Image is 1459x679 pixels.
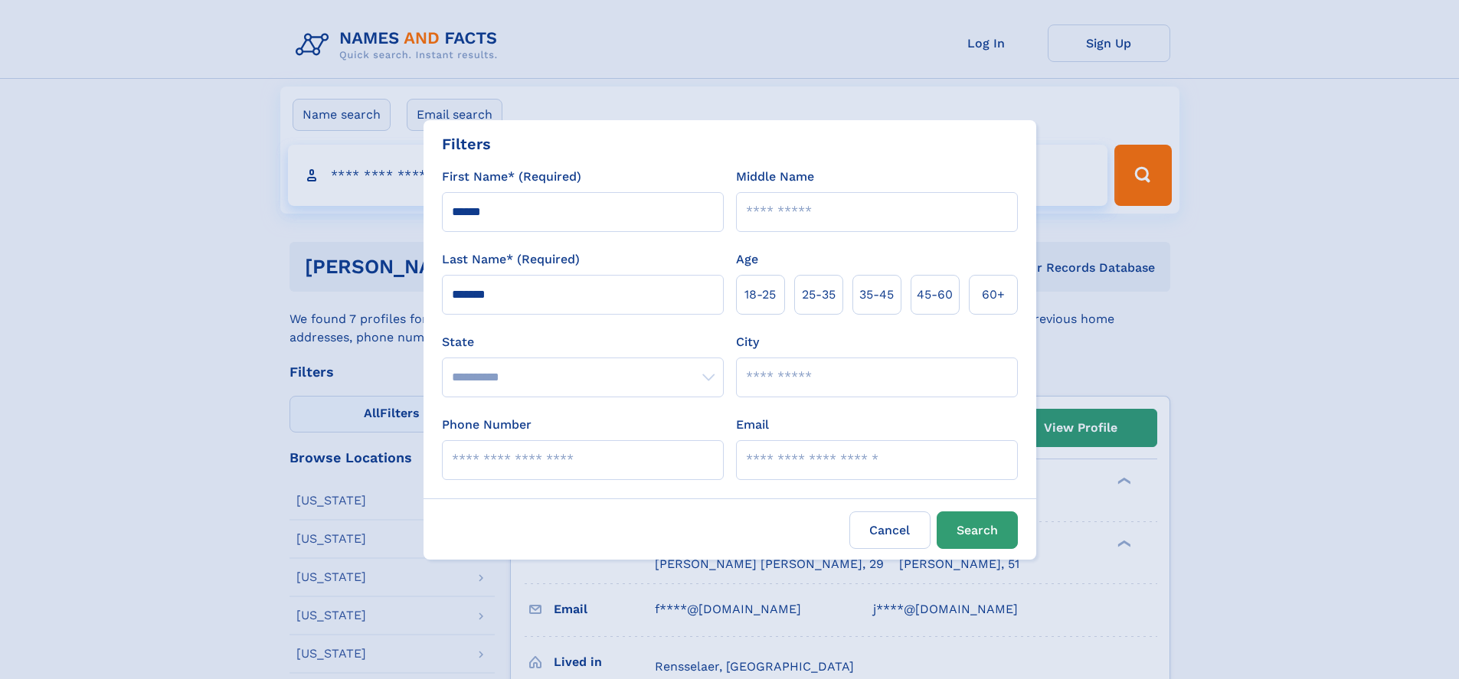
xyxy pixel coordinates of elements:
[859,286,894,304] span: 35‑45
[442,168,581,186] label: First Name* (Required)
[442,250,580,269] label: Last Name* (Required)
[849,511,931,549] label: Cancel
[802,286,836,304] span: 25‑35
[937,511,1018,549] button: Search
[736,333,759,351] label: City
[917,286,953,304] span: 45‑60
[736,250,758,269] label: Age
[442,132,491,155] div: Filters
[442,416,532,434] label: Phone Number
[736,416,769,434] label: Email
[744,286,776,304] span: 18‑25
[982,286,1005,304] span: 60+
[442,333,724,351] label: State
[736,168,814,186] label: Middle Name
